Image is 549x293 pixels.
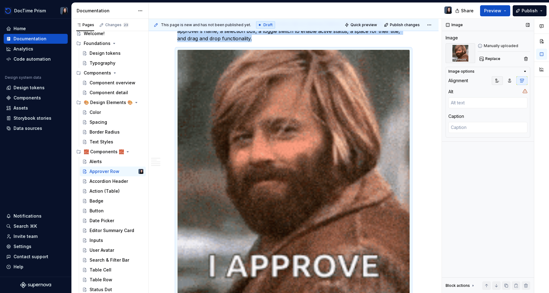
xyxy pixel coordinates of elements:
button: Publish [513,5,547,16]
a: Badge [80,196,146,206]
div: 🧱 Components 🧱 [74,147,146,157]
div: Spacing [90,119,107,125]
div: Home [14,26,26,32]
a: Analytics [4,44,68,54]
div: Data sources [14,125,42,131]
div: Design system data [5,75,41,80]
div: Image [446,35,458,41]
a: Assets [4,103,68,113]
span: This page is new and has not been published yet. [161,22,251,27]
div: Code automation [14,56,51,62]
img: 90418a54-4231-473e-b32d-b3dd03b28af1.png [4,7,12,14]
div: Approver Row [90,168,119,175]
div: Pages [76,22,94,27]
button: Image options [448,69,527,74]
div: Block actions [446,281,475,290]
div: Components [14,95,41,101]
div: Component detail [90,90,128,96]
div: Analytics [14,46,33,52]
div: Invite team [14,233,38,239]
div: Documentation [77,8,135,14]
span: Publish [522,8,538,14]
p: Approver rows are table rows in the Approvers tab in various Editors. They include the approver’s... [177,20,410,42]
div: Typography [90,60,115,66]
div: Storybook stories [14,115,51,121]
div: Date Picker [90,218,114,224]
div: Editor Summary Card [90,227,134,234]
span: 23 [123,22,129,27]
a: Border Radius [80,127,146,137]
button: Quick preview [343,21,380,29]
button: Help [4,262,68,272]
a: Inputs [80,235,146,245]
div: Inputs [90,237,103,243]
button: Publish changes [382,21,423,29]
a: Approver RowEmmy [80,167,146,176]
a: Documentation [4,34,68,44]
a: Table Cell [80,265,146,275]
div: Foundations [84,40,110,46]
a: Text Styles [80,137,146,147]
div: Image options [448,69,475,74]
div: Table Cell [90,267,111,273]
a: Component detail [80,88,146,98]
svg: Supernova Logo [20,282,51,288]
div: Block actions [446,283,470,288]
a: Invite team [4,231,68,241]
span: Preview [484,8,501,14]
a: Code automation [4,54,68,64]
img: Emmy [138,169,143,174]
div: Table Row [90,277,112,283]
div: Welcome! [84,30,105,37]
button: Contact support [4,252,68,262]
a: Storybook stories [4,113,68,123]
div: Accordion Header [90,178,128,184]
div: Button [90,208,104,214]
div: Design tokens [14,85,45,91]
div: Documentation [14,36,46,42]
button: Preview [480,5,510,16]
a: Design tokens [4,83,68,93]
a: Alerts [80,157,146,167]
div: DocTime Prism [14,8,46,14]
div: Settings [14,243,31,250]
div: Assets [14,105,28,111]
span: Share [461,8,474,14]
div: Status Dot [90,287,112,293]
button: Search ⌘K [4,221,68,231]
a: Color [80,107,146,117]
div: Text Styles [90,139,113,145]
a: Search & Filter Bar [80,255,146,265]
div: Search ⌘K [14,223,37,229]
a: Editor Summary Card [80,226,146,235]
div: Components [84,70,111,76]
button: Replace [478,54,503,63]
a: User Avatar [80,245,146,255]
div: Component overview [90,80,135,86]
div: 🎨 Design Elements 🎨 [74,98,146,107]
img: Emmy [444,6,452,14]
img: de11d290-0580-4329-bba9-36511860f512.gif [446,43,475,63]
a: Design tokens [80,48,146,58]
div: Contact support [14,254,48,260]
button: Notifications [4,211,68,221]
span: Publish changes [390,22,420,27]
div: Manually uploaded [478,43,530,48]
div: 🧱 Components 🧱 [84,149,124,155]
div: Alignment [448,78,468,84]
div: Border Radius [90,129,120,135]
a: Welcome! [74,29,146,38]
div: Changes [105,22,129,27]
div: 🎨 Design Elements 🎨 [84,99,133,106]
a: Data sources [4,123,68,133]
div: Alerts [90,159,102,165]
a: Button [80,206,146,216]
span: Replace [485,56,500,61]
div: Design tokens [90,50,121,56]
button: DocTime PrismEmmy [1,4,70,17]
div: Action (Table) [90,188,120,194]
div: Help [14,264,23,270]
a: Accordion Header [80,176,146,186]
span: Quick preview [351,22,377,27]
a: Typography [80,58,146,68]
